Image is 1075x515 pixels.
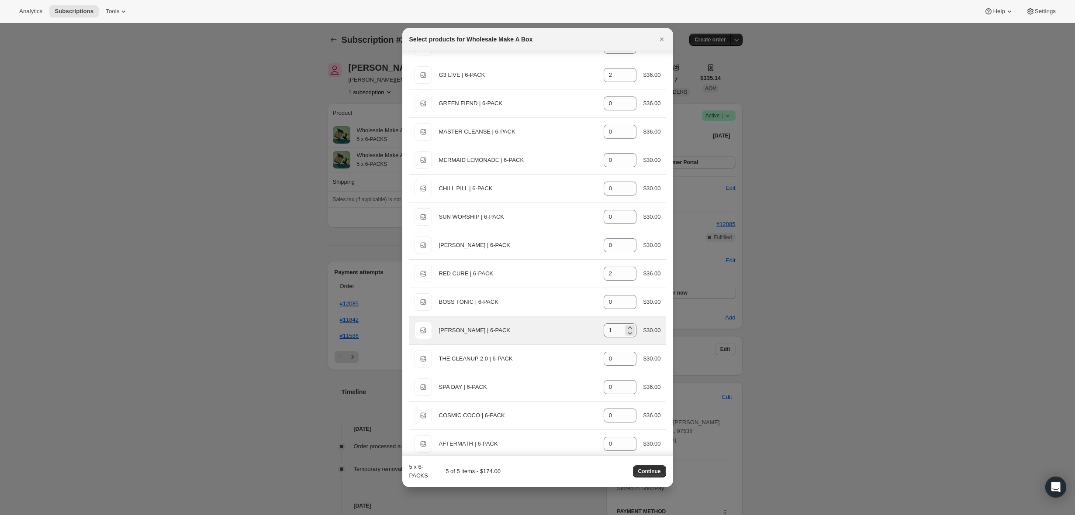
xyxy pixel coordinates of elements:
span: Subscriptions [55,8,93,15]
div: $30.00 [643,354,661,363]
div: Open Intercom Messenger [1045,477,1066,498]
div: $36.00 [643,269,661,278]
div: G3 LIVE | 6-PACK [439,71,597,79]
div: BOSS TONIC | 6-PACK [439,298,597,306]
span: Settings [1035,8,1056,15]
div: SUN WORSHIP | 6-PACK [439,213,597,221]
div: $36.00 [643,127,661,136]
div: [PERSON_NAME] | 6-PACK [439,241,597,250]
button: Analytics [14,5,48,17]
div: $30.00 [643,439,661,448]
div: RED CURE | 6-PACK [439,269,597,278]
div: $30.00 [643,241,661,250]
div: $36.00 [643,99,661,108]
div: $36.00 [643,411,661,420]
div: 5 x 6-PACKS [409,463,432,480]
div: [PERSON_NAME] | 6-PACK [439,326,597,335]
div: $36.00 [643,71,661,79]
span: Help [993,8,1005,15]
div: $30.00 [643,298,661,306]
div: THE CLEANUP 2.0 | 6-PACK [439,354,597,363]
div: COSMIC COCO | 6-PACK [439,411,597,420]
button: Close [656,33,668,45]
div: AFTERMATH | 6-PACK [439,439,597,448]
div: $30.00 [643,184,661,193]
div: GREEN FIEND | 6-PACK [439,99,597,108]
div: SPA DAY | 6-PACK [439,383,597,391]
button: Tools [100,5,133,17]
button: Subscriptions [49,5,99,17]
div: CHILL PILL | 6-PACK [439,184,597,193]
div: MASTER CLEANSE | 6-PACK [439,127,597,136]
div: 5 of 5 items - $174.00 [436,467,501,476]
h2: Select products for Wholesale Make A Box [409,35,533,44]
div: MERMAID LEMONADE | 6-PACK [439,156,597,165]
button: Help [979,5,1019,17]
div: $30.00 [643,213,661,221]
span: Tools [106,8,119,15]
div: $30.00 [643,156,661,165]
button: Continue [633,465,666,477]
span: Analytics [19,8,42,15]
span: Continue [638,468,661,475]
div: $30.00 [643,326,661,335]
button: Settings [1021,5,1061,17]
div: $36.00 [643,383,661,391]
